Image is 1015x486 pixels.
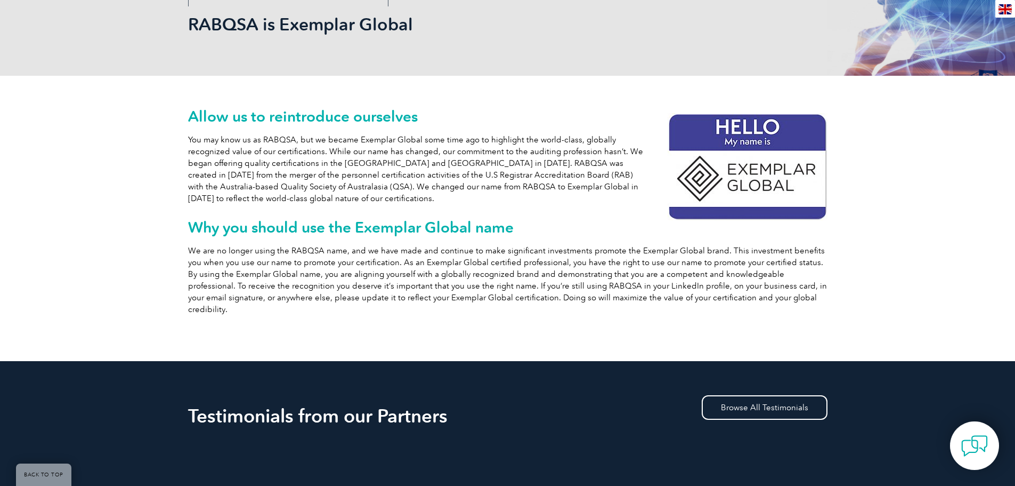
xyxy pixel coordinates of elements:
a: BACK TO TOP [16,464,71,486]
p: We are no longer using the RABQSA name, and we have made and continue to make significant investm... [188,245,827,315]
img: contact-chat.png [961,433,988,459]
img: en [998,4,1012,14]
a: Browse All Testimonials [702,395,827,420]
h2: RABQSA is Exemplar Global [188,16,636,33]
h2: Testimonials from our Partners [188,408,827,425]
h2: Allow us to reintroduce ourselves [188,108,827,125]
h2: Why you should use the Exemplar Global name [188,219,827,236]
p: You may know us as RABQSA, but we became Exemplar Global some time ago to highlight the world-cla... [188,134,827,204]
